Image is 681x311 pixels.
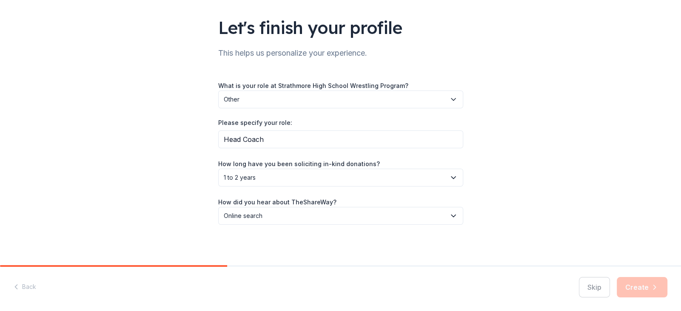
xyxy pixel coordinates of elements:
button: 1 to 2 years [218,169,463,187]
label: What is your role at Strathmore High School Wrestling Program? [218,82,408,90]
button: Online search [218,207,463,225]
label: How long have you been soliciting in-kind donations? [218,160,380,168]
div: This helps us personalize your experience. [218,46,463,60]
span: 1 to 2 years [224,172,446,183]
button: Other [218,90,463,108]
label: How did you hear about TheShareWay? [218,198,336,206]
span: Other [224,94,446,105]
label: Please specify your role: [218,119,292,127]
div: Let's finish your profile [218,16,463,40]
span: Online search [224,211,446,221]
